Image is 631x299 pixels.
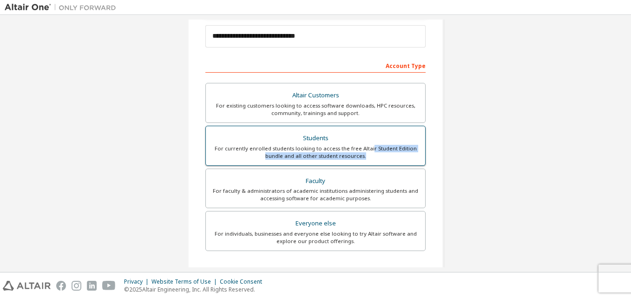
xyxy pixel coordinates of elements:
[220,278,268,285] div: Cookie Consent
[3,281,51,291] img: altair_logo.svg
[124,285,268,293] p: © 2025 Altair Engineering, Inc. All Rights Reserved.
[205,265,426,280] div: Your Profile
[72,281,81,291] img: instagram.svg
[56,281,66,291] img: facebook.svg
[102,281,116,291] img: youtube.svg
[211,187,420,202] div: For faculty & administrators of academic institutions administering students and accessing softwa...
[211,145,420,160] div: For currently enrolled students looking to access the free Altair Student Edition bundle and all ...
[211,217,420,230] div: Everyone else
[211,89,420,102] div: Altair Customers
[205,58,426,73] div: Account Type
[124,278,151,285] div: Privacy
[5,3,121,12] img: Altair One
[151,278,220,285] div: Website Terms of Use
[211,102,420,117] div: For existing customers looking to access software downloads, HPC resources, community, trainings ...
[211,175,420,188] div: Faculty
[87,281,97,291] img: linkedin.svg
[211,230,420,245] div: For individuals, businesses and everyone else looking to try Altair software and explore our prod...
[211,132,420,145] div: Students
